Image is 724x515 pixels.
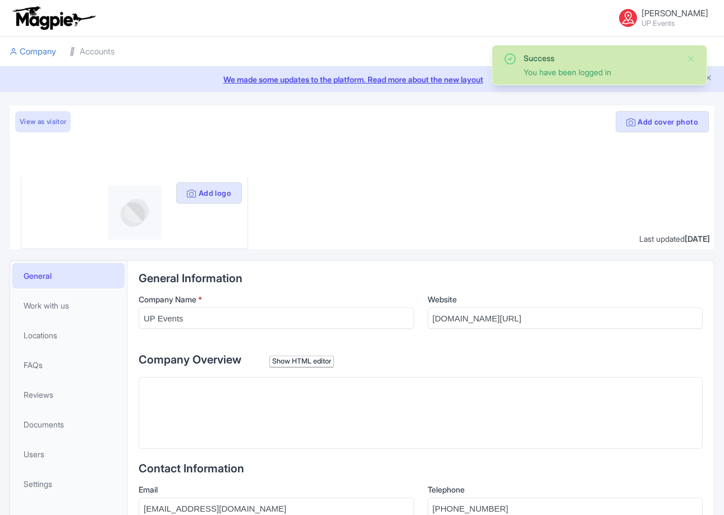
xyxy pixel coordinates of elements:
[428,485,465,494] span: Telephone
[15,111,71,132] a: View as visitor
[139,272,703,284] h2: General Information
[639,233,710,245] div: Last updated
[428,295,457,304] span: Website
[12,352,125,378] a: FAQs
[269,356,334,367] div: Show HTML editor
[139,353,241,366] span: Company Overview
[139,462,703,475] h2: Contact Information
[24,300,69,311] span: Work with us
[70,36,114,67] a: Accounts
[24,270,52,282] span: General
[12,323,125,348] a: Locations
[704,72,713,85] button: Close announcement
[686,52,695,66] button: Close
[524,52,677,64] div: Success
[7,73,717,85] a: We made some updates to the platform. Read more about the new layout
[524,66,677,78] div: You have been logged in
[176,182,242,204] button: Add logo
[685,234,710,243] span: [DATE]
[641,8,708,19] span: [PERSON_NAME]
[641,20,708,27] small: UP Events
[12,471,125,496] a: Settings
[12,412,125,437] a: Documents
[24,448,44,460] span: Users
[24,478,52,490] span: Settings
[24,359,43,371] span: FAQs
[12,382,125,407] a: Reviews
[12,293,125,318] a: Work with us
[10,6,97,30] img: logo-ab69f6fb50320c5b225c76a69d11143b.png
[10,36,56,67] a: Company
[24,389,53,401] span: Reviews
[24,329,57,341] span: Locations
[139,485,158,494] span: Email
[12,442,125,467] a: Users
[12,263,125,288] a: General
[616,111,709,132] button: Add cover photo
[612,9,708,27] a: [PERSON_NAME] UP Events
[108,186,162,240] img: profile-logo-d1a8e230fb1b8f12adc913e4f4d7365c.png
[619,9,637,27] img: uu0thdcdyxwtjizrn0iy.png
[24,419,64,430] span: Documents
[139,295,196,304] span: Company Name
